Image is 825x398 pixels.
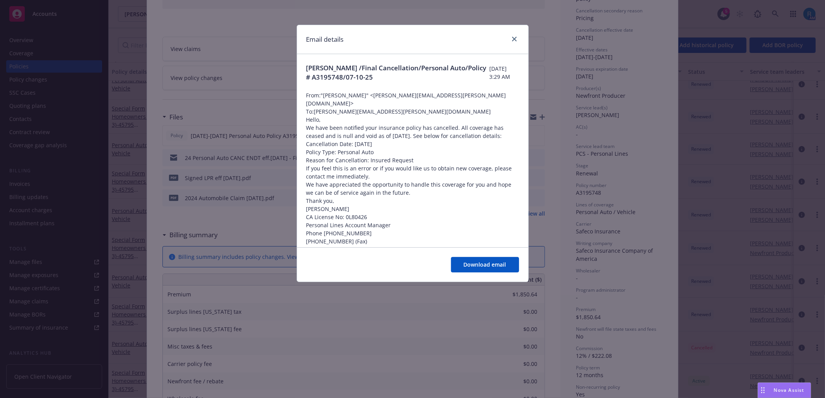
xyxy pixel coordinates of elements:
p: Thank you, [306,197,519,205]
p: CA License No: 0L80426 Personal Lines Account Manager Phone [PHONE_NUMBER] [306,213,519,237]
button: Nova Assist [758,383,811,398]
span: Nova Assist [774,387,805,393]
p: We have appreciated the opportunity to handle this coverage for you and hope we can be of service... [306,180,519,197]
p: [PERSON_NAME] [306,205,519,213]
p: Cancellation Date: [DATE] Policy Type: Personal Auto Reason for Cancellation: Insured Request [306,140,519,164]
p: If you feel this is an error or if you would like us to obtain new coverage, please contact me im... [306,164,519,180]
p: We have been notified your insurance policy has cancelled. All coverage has ceased and is null an... [306,124,519,140]
div: Drag to move [758,383,768,398]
